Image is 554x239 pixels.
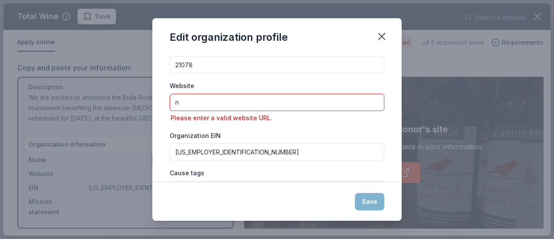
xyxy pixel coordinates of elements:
button: Select [170,181,384,199]
div: Please enter a valid website URL. [170,113,384,123]
input: 12345 (U.S. only) [170,56,384,73]
label: Cause tags [170,169,204,177]
label: Organization EIN [170,131,221,140]
input: 12-3456789 [170,143,384,160]
div: Edit organization profile [170,30,288,44]
label: Website [170,82,194,90]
